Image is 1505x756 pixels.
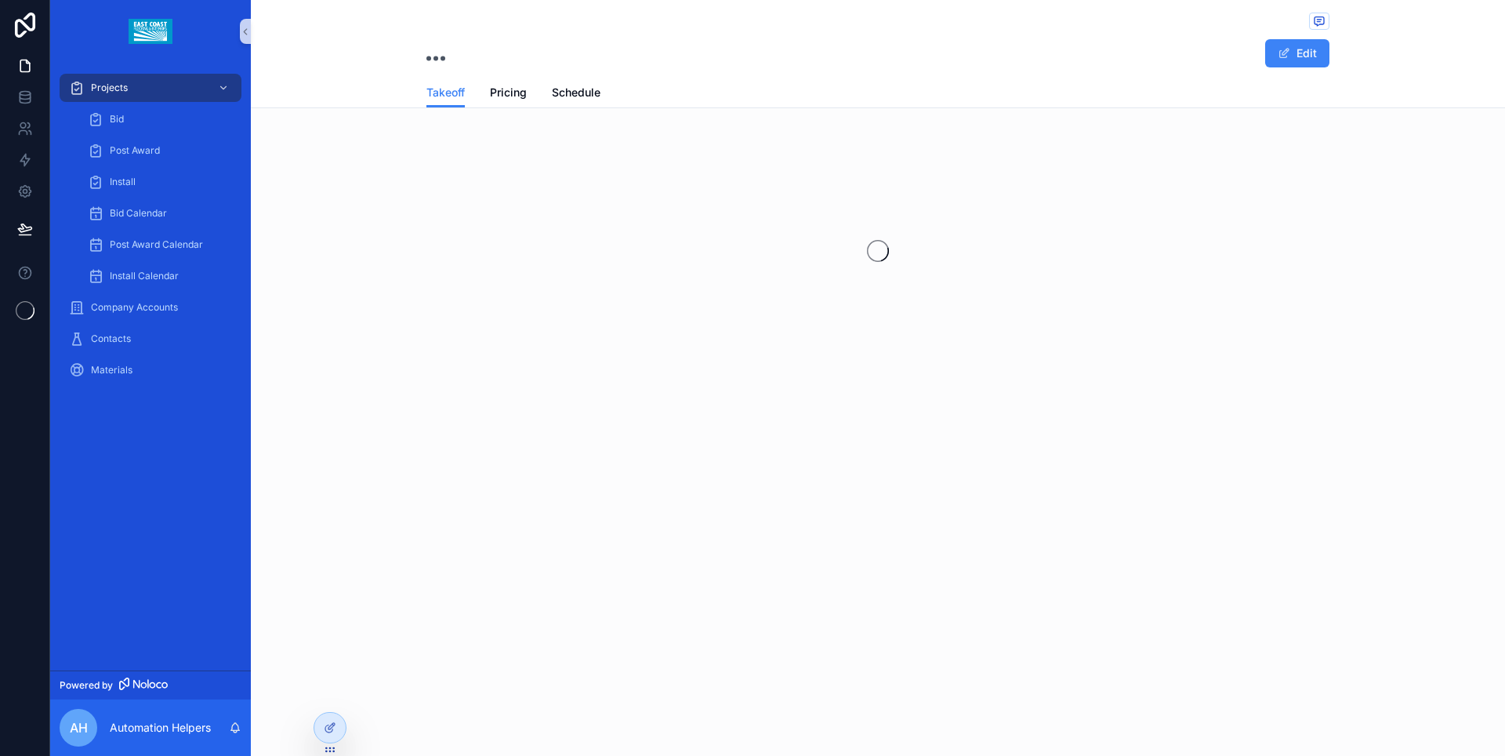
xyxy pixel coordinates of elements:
a: Pricing [490,78,527,110]
span: Schedule [552,85,600,100]
a: Contacts [60,325,241,353]
a: Company Accounts [60,293,241,322]
span: Materials [91,364,132,376]
a: Schedule [552,78,600,110]
span: Bid Calendar [110,207,167,220]
span: AH [70,718,88,737]
p: Automation Helpers [110,720,211,736]
span: Post Award [110,144,160,157]
span: Projects [91,82,128,94]
a: Post Award [78,136,241,165]
a: Post Award Calendar [78,231,241,259]
a: Bid [78,105,241,133]
a: Install Calendar [78,262,241,290]
span: Install Calendar [110,270,179,282]
button: Edit [1265,39,1329,67]
img: App logo [129,19,172,44]
span: Pricing [490,85,527,100]
a: Bid Calendar [78,199,241,227]
a: Projects [60,74,241,102]
span: Install [110,176,136,188]
span: Powered by [60,679,113,692]
a: Install [78,168,241,196]
a: Takeoff [426,78,465,108]
span: Takeoff [426,85,465,100]
span: Post Award Calendar [110,238,203,251]
a: Materials [60,356,241,384]
span: Company Accounts [91,301,178,314]
span: Contacts [91,333,131,345]
span: Bid [110,113,124,125]
div: scrollable content [50,63,251,405]
a: Powered by [50,671,251,700]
